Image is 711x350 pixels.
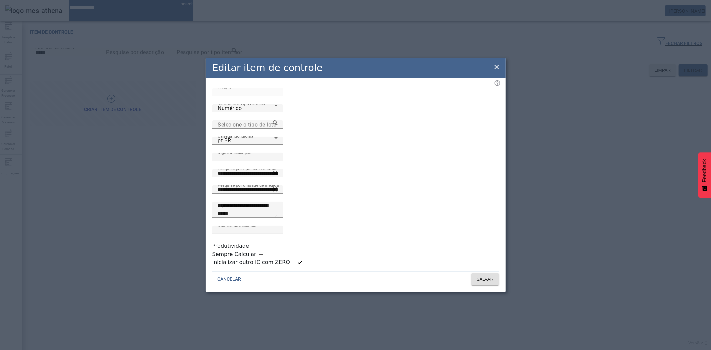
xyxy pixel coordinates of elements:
mat-label: Pesquise por tipo item controle [218,166,276,171]
button: SALVAR [471,273,499,285]
mat-label: Código [218,85,231,90]
label: Sempre Calcular [212,250,258,258]
label: Produtividade [212,242,250,250]
span: SALVAR [477,276,494,283]
input: Number [218,186,278,194]
span: pt-BR [218,137,231,144]
mat-label: Selecione o tipo de lote [218,121,276,128]
label: Inicializar outro IC com ZERO [212,258,291,266]
input: Number [218,121,278,129]
button: CANCELAR [212,273,247,285]
button: Feedback - Mostrar pesquisa [698,152,711,198]
mat-label: Número de decimais [218,223,256,228]
h2: Editar item de controle [212,61,323,75]
mat-label: Digite a fórmula [218,203,248,208]
mat-label: Digite a descrição [218,150,251,155]
span: CANCELAR [218,276,241,283]
span: Feedback [702,159,708,182]
span: Numérico [218,105,242,111]
input: Number [218,169,278,177]
mat-label: Pesquise por unidade de medida [218,183,279,187]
